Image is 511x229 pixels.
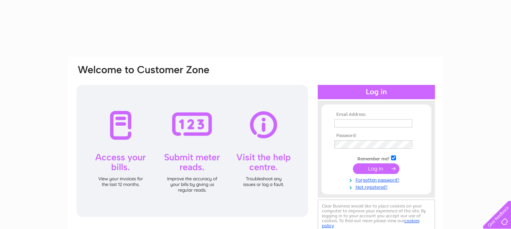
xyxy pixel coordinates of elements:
[322,218,419,228] a: cookies policy
[332,112,420,117] th: Email Address:
[332,154,420,162] td: Remember me?
[353,163,399,174] input: Submit
[334,176,420,183] a: Forgotten password?
[332,133,420,138] th: Password:
[334,183,420,190] a: Not registered?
